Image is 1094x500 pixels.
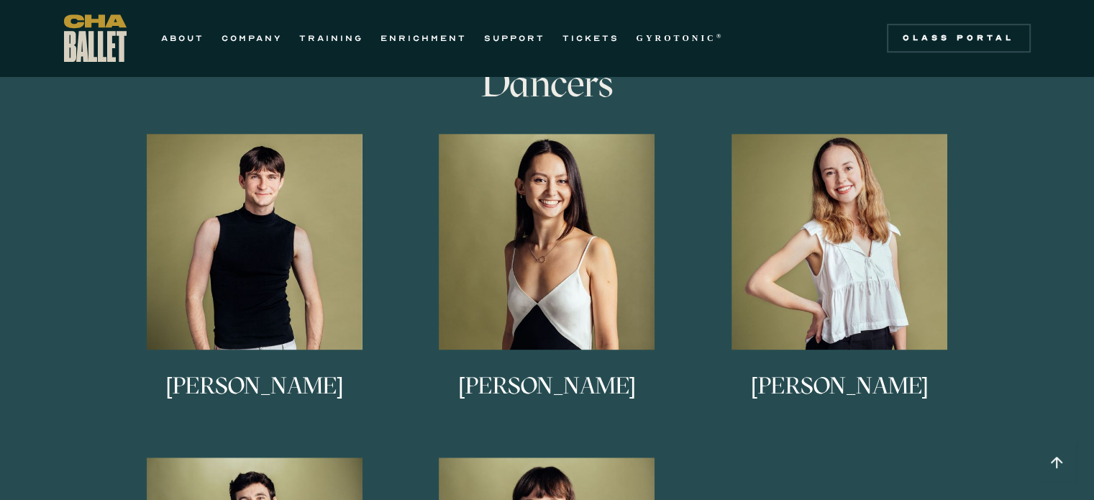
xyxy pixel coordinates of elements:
a: SUPPORT [484,29,545,47]
sup: ® [716,32,724,40]
h3: [PERSON_NAME] [165,374,343,422]
a: TICKETS [562,29,619,47]
a: TRAINING [299,29,363,47]
a: [PERSON_NAME] [408,134,686,436]
div: Class Portal [895,32,1022,44]
a: ENRICHMENT [380,29,467,47]
h3: Dancers [314,62,781,105]
a: GYROTONIC® [637,29,724,47]
a: home [64,14,127,62]
a: COMPANY [222,29,282,47]
h3: [PERSON_NAME] [751,374,929,422]
a: [PERSON_NAME] [701,134,979,436]
a: ABOUT [161,29,204,47]
strong: GYROTONIC [637,33,716,43]
h3: [PERSON_NAME] [458,374,636,422]
a: [PERSON_NAME] [116,134,394,436]
a: Class Portal [887,24,1031,53]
